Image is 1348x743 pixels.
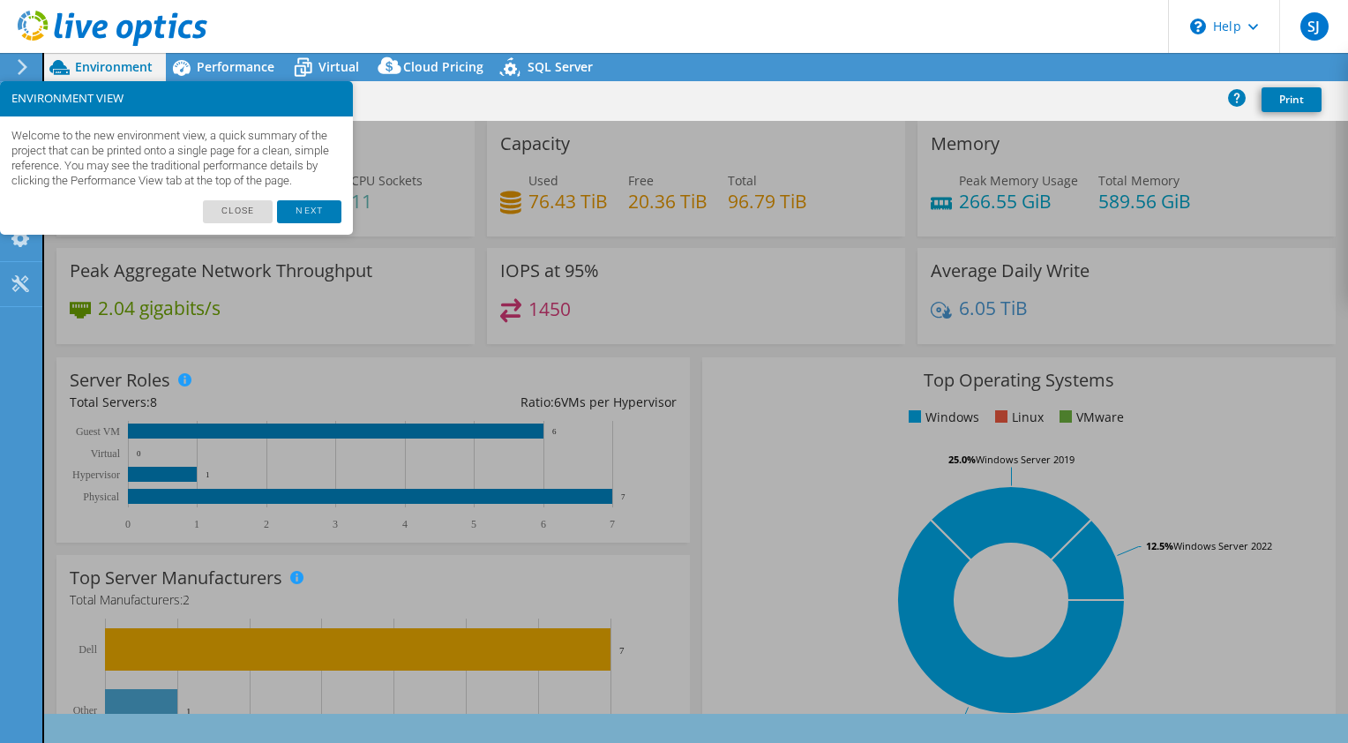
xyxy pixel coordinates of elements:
h3: ENVIRONMENT VIEW [11,93,341,104]
span: Environment [75,58,153,75]
a: Close [203,200,273,223]
a: Print [1262,87,1322,112]
span: Virtual [318,58,359,75]
span: Performance [197,58,274,75]
p: Welcome to the new environment view, a quick summary of the project that can be printed onto a si... [11,128,341,189]
a: Next [277,200,341,223]
span: SQL Server [528,58,593,75]
span: SJ [1300,12,1329,41]
svg: \n [1190,19,1206,34]
span: Cloud Pricing [403,58,483,75]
